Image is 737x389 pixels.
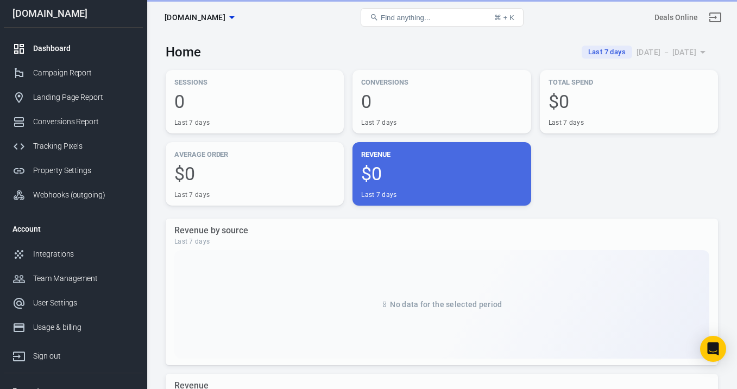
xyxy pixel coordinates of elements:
[4,242,143,266] a: Integrations
[4,158,143,183] a: Property Settings
[165,11,225,24] span: the420crew.com
[4,266,143,291] a: Team Management
[4,134,143,158] a: Tracking Pixels
[33,116,134,127] div: Conversions Report
[361,8,524,27] button: Find anything...⌘ + K
[33,350,134,362] div: Sign out
[33,43,134,54] div: Dashboard
[33,297,134,309] div: User Settings
[381,14,430,22] span: Find anything...
[4,36,143,61] a: Dashboard
[33,189,134,201] div: Webhooks (outgoing)
[4,291,143,315] a: User Settings
[33,248,134,260] div: Integrations
[33,322,134,333] div: Usage & billing
[4,183,143,207] a: Webhooks (outgoing)
[702,4,728,30] a: Sign out
[33,141,134,152] div: Tracking Pixels
[4,85,143,110] a: Landing Page Report
[160,8,238,28] button: [DOMAIN_NAME]
[654,12,698,23] div: Account id: a5bWPift
[33,273,134,284] div: Team Management
[33,165,134,176] div: Property Settings
[4,340,143,368] a: Sign out
[4,216,143,242] li: Account
[4,110,143,134] a: Conversions Report
[494,14,514,22] div: ⌘ + K
[4,315,143,340] a: Usage & billing
[33,67,134,79] div: Campaign Report
[700,336,726,362] div: Open Intercom Messenger
[4,61,143,85] a: Campaign Report
[33,92,134,103] div: Landing Page Report
[166,44,201,60] h3: Home
[4,9,143,18] div: [DOMAIN_NAME]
